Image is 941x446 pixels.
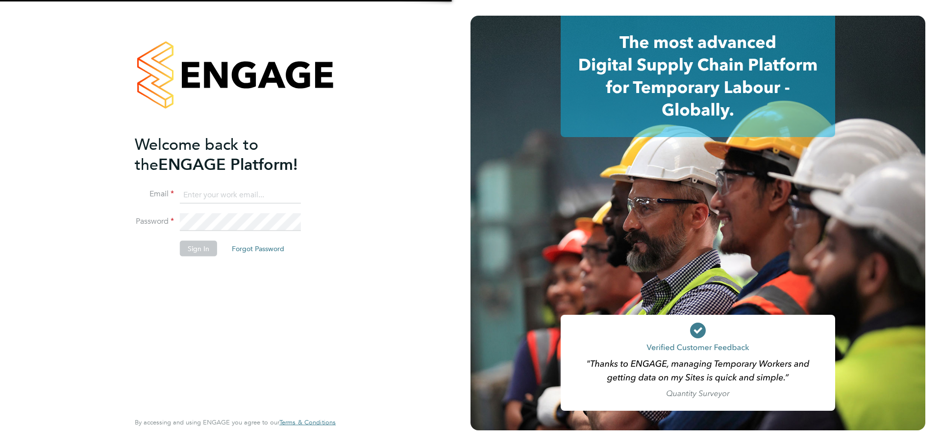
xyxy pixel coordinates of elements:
a: Terms & Conditions [279,419,336,426]
button: Sign In [180,241,217,257]
label: Password [135,216,174,227]
button: Forgot Password [224,241,292,257]
span: Terms & Conditions [279,418,336,426]
input: Enter your work email... [180,186,301,204]
span: Welcome back to the [135,135,258,174]
h2: ENGAGE Platform! [135,134,326,174]
span: By accessing and using ENGAGE you agree to our [135,418,336,426]
label: Email [135,189,174,199]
